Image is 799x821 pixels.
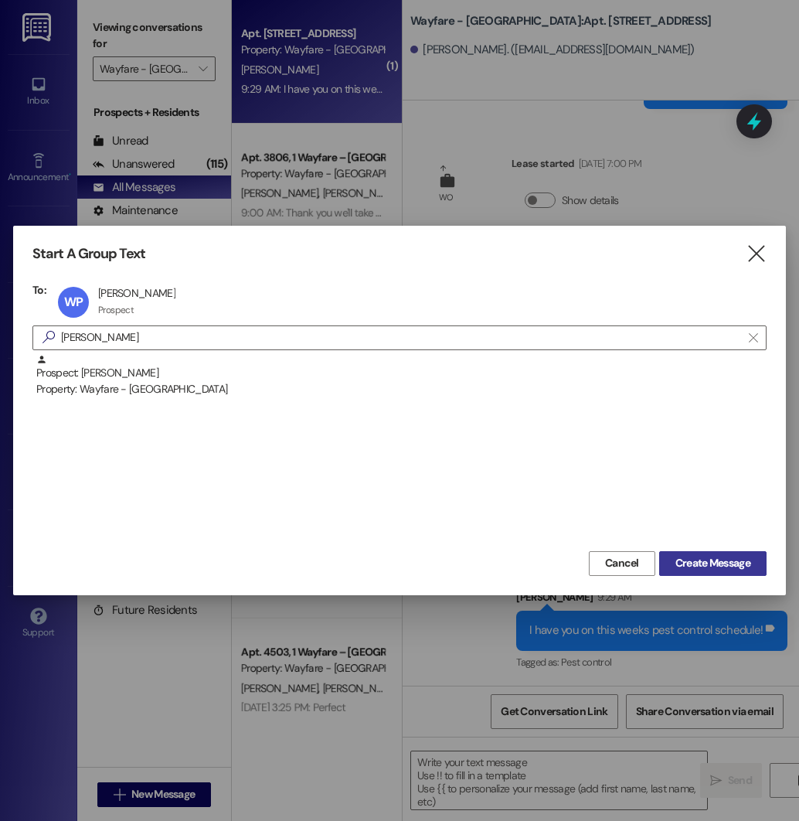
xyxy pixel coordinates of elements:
[749,332,757,344] i: 
[741,326,766,349] button: Clear text
[32,245,145,263] h3: Start A Group Text
[746,246,767,262] i: 
[675,555,750,571] span: Create Message
[98,286,175,300] div: [PERSON_NAME]
[64,294,83,310] span: WP
[32,283,46,297] h3: To:
[36,329,61,346] i: 
[36,354,767,398] div: Prospect: [PERSON_NAME]
[61,327,741,349] input: Search for any contact or apartment
[659,551,767,576] button: Create Message
[98,304,134,316] div: Prospect
[36,381,767,397] div: Property: Wayfare - [GEOGRAPHIC_DATA]
[589,551,655,576] button: Cancel
[32,354,767,393] div: Prospect: [PERSON_NAME]Property: Wayfare - [GEOGRAPHIC_DATA]
[605,555,639,571] span: Cancel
